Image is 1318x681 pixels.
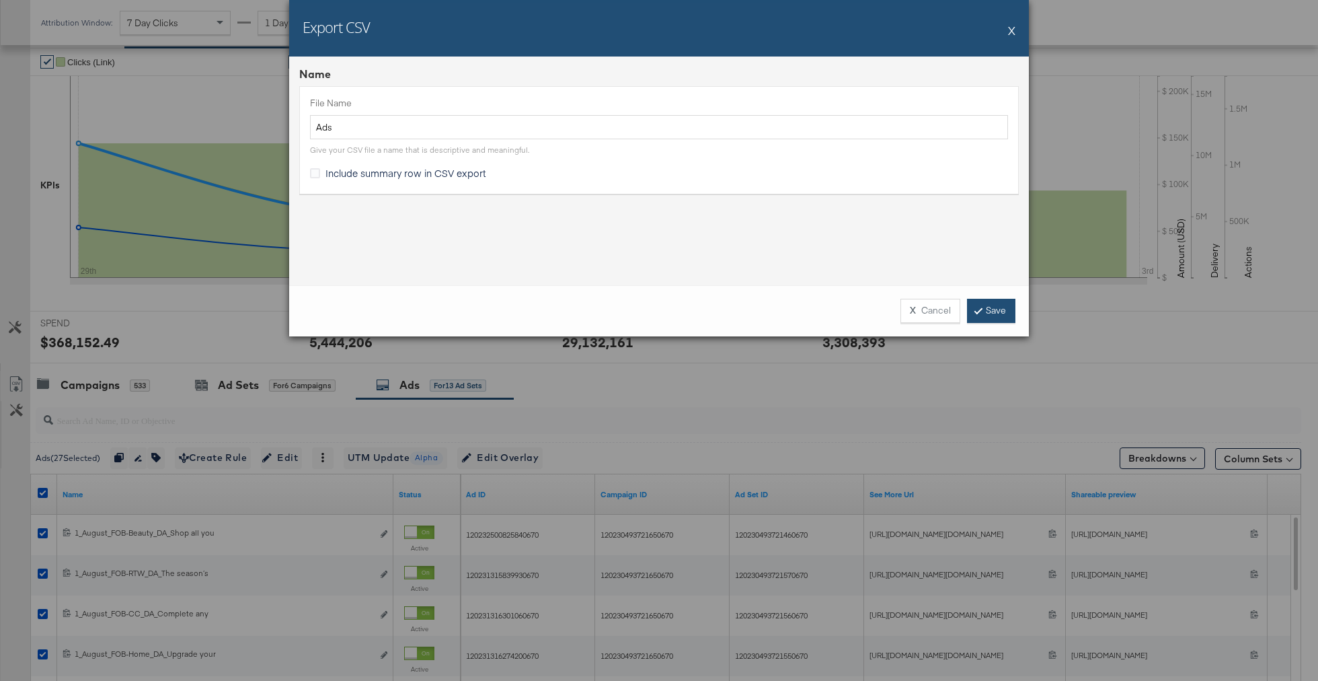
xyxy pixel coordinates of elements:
[910,304,916,317] strong: X
[900,299,960,323] button: XCancel
[1008,17,1015,44] button: X
[303,17,370,37] h2: Export CSV
[310,97,1008,110] label: File Name
[299,67,1019,82] div: Name
[967,299,1015,323] a: Save
[310,145,529,155] div: Give your CSV file a name that is descriptive and meaningful.
[325,166,486,180] span: Include summary row in CSV export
